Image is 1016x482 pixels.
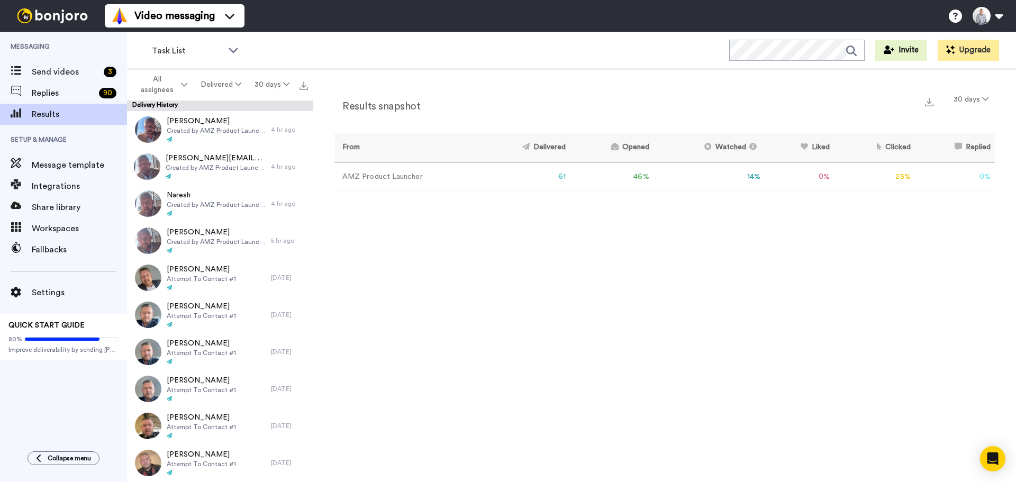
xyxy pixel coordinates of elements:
[32,286,127,299] span: Settings
[194,75,248,94] button: Delivered
[127,444,313,481] a: [PERSON_NAME]Attempt To Contact #1[DATE]
[111,7,128,24] img: vm-color.svg
[127,333,313,370] a: [PERSON_NAME]Attempt To Contact #1[DATE]
[334,162,478,192] td: AMZ Product Launcher
[167,116,266,126] span: [PERSON_NAME]
[32,108,127,121] span: Results
[167,423,236,431] span: Attempt To Contact #1
[127,185,313,222] a: NareshCreated by AMZ Product Launcher4 hr ago
[166,163,266,172] span: Created by AMZ Product Launcher
[271,125,308,134] div: 4 hr ago
[271,459,308,467] div: [DATE]
[167,301,236,312] span: [PERSON_NAME]
[334,101,420,112] h2: Results snapshot
[135,265,161,291] img: b7df18de-a070-4e5c-8303-7b3f9bd87170-thumb.jpg
[334,133,478,162] th: From
[300,81,308,90] img: export.svg
[271,311,308,319] div: [DATE]
[915,162,995,192] td: 0 %
[947,90,995,109] button: 30 days
[765,133,834,162] th: Liked
[135,116,161,143] img: 8caedb41-8c45-482c-aedd-6150b8b6a1f4-thumb.jpg
[271,162,308,171] div: 4 hr ago
[127,148,313,185] a: [PERSON_NAME][EMAIL_ADDRESS][DOMAIN_NAME]Created by AMZ Product Launcher4 hr ago
[129,70,194,99] button: All assignees
[135,413,161,439] img: 5a2d7723-0f4c-40e1-bc70-08f03481a821-thumb.jpg
[271,385,308,393] div: [DATE]
[167,449,236,460] span: [PERSON_NAME]
[32,180,127,193] span: Integrations
[875,40,927,61] button: Invite
[135,376,161,402] img: 8b79262b-bdf0-4265-9022-c0fef5dabe10-thumb.jpg
[167,126,266,135] span: Created by AMZ Product Launcher
[127,222,313,259] a: [PERSON_NAME]Created by AMZ Product Launcher5 hr ago
[134,153,160,180] img: af8f58b2-a2b3-4e97-8b9e-942e57089204-thumb.jpg
[127,407,313,444] a: [PERSON_NAME]Attempt To Contact #1[DATE]
[925,98,933,106] img: export.svg
[915,133,995,162] th: Replied
[478,133,570,162] th: Delivered
[271,237,308,245] div: 5 hr ago
[8,345,119,354] span: Improve deliverability by sending [PERSON_NAME]’s from your own email
[980,446,1005,471] div: Open Intercom Messenger
[654,133,765,162] th: Watched
[167,264,236,275] span: [PERSON_NAME]
[127,259,313,296] a: [PERSON_NAME]Attempt To Contact #1[DATE]
[135,339,161,365] img: a7bdf115-aaf5-4d83-bb2c-00bb53a693fb-thumb.jpg
[167,375,236,386] span: [PERSON_NAME]
[136,74,179,95] span: All assignees
[32,159,127,171] span: Message template
[135,190,161,217] img: 69f1aeba-f62a-4f11-87e0-9940f662d95e-thumb.jpg
[167,412,236,423] span: [PERSON_NAME]
[271,348,308,356] div: [DATE]
[248,75,296,94] button: 30 days
[127,111,313,148] a: [PERSON_NAME]Created by AMZ Product Launcher4 hr ago
[271,199,308,208] div: 4 hr ago
[127,101,313,111] div: Delivery History
[167,190,266,201] span: Naresh
[271,274,308,282] div: [DATE]
[938,40,999,61] button: Upgrade
[135,228,161,254] img: 07ebbe1a-59e7-4c07-8acd-ffa0003e8f62-thumb.jpg
[167,460,236,468] span: Attempt To Contact #1
[167,312,236,320] span: Attempt To Contact #1
[570,162,653,192] td: 46 %
[48,454,91,462] span: Collapse menu
[167,238,266,246] span: Created by AMZ Product Launcher
[167,275,236,283] span: Attempt To Contact #1
[13,8,92,23] img: bj-logo-header-white.svg
[32,243,127,256] span: Fallbacks
[271,422,308,430] div: [DATE]
[135,450,161,476] img: daca36dc-b4f7-4f98-b588-7ade88f4a956-thumb.jpg
[570,133,653,162] th: Opened
[478,162,570,192] td: 61
[167,201,266,209] span: Created by AMZ Product Launcher
[134,8,215,23] span: Video messaging
[167,386,236,394] span: Attempt To Contact #1
[104,67,116,77] div: 3
[167,349,236,357] span: Attempt To Contact #1
[8,335,22,343] span: 80%
[167,338,236,349] span: [PERSON_NAME]
[922,94,937,109] button: Export a summary of each team member’s results that match this filter now.
[127,370,313,407] a: [PERSON_NAME]Attempt To Contact #1[DATE]
[765,162,834,192] td: 0 %
[296,77,311,93] button: Export all results that match these filters now.
[32,66,99,78] span: Send videos
[99,88,116,98] div: 90
[152,44,223,57] span: Task List
[135,302,161,328] img: b77f6e9b-0664-478d-bcc3-bba234b5bd68-thumb.jpg
[167,227,266,238] span: [PERSON_NAME]
[654,162,765,192] td: 14 %
[8,322,85,329] span: QUICK START GUIDE
[32,87,95,99] span: Replies
[28,451,99,465] button: Collapse menu
[32,222,127,235] span: Workspaces
[834,133,915,162] th: Clicked
[166,153,266,163] span: [PERSON_NAME][EMAIL_ADDRESS][DOMAIN_NAME]
[32,201,127,214] span: Share library
[834,162,915,192] td: 25 %
[127,296,313,333] a: [PERSON_NAME]Attempt To Contact #1[DATE]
